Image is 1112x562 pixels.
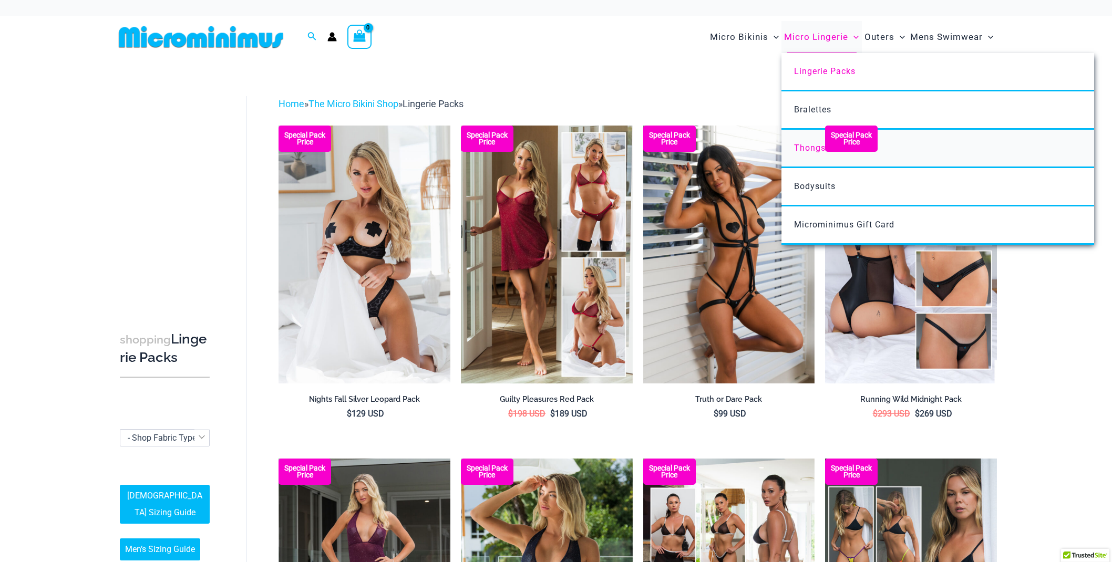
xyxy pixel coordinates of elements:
span: - Shop Fabric Type [120,429,210,446]
bdi: 99 USD [714,409,746,419]
b: Special Pack Price [461,132,513,145]
bdi: 189 USD [550,409,588,419]
a: Men’s Sizing Guide [120,538,200,560]
a: Truth or Dare Pack [643,394,815,408]
span: Menu Toggle [768,24,779,50]
bdi: 198 USD [508,409,545,419]
span: Menu Toggle [894,24,905,50]
span: Thongs [794,143,826,153]
a: Mens SwimwearMenu ToggleMenu Toggle [908,21,996,53]
span: Menu Toggle [848,24,859,50]
a: Micro LingerieMenu ToggleMenu Toggle [781,21,861,53]
span: $ [873,409,878,419]
a: Thongs [781,130,1094,168]
a: All Styles (1) Running Wild Midnight 1052 Top 6512 Bottom 04Running Wild Midnight 1052 Top 6512 B... [825,126,997,383]
span: $ [915,409,920,419]
a: Bodysuits [781,168,1094,206]
a: The Micro Bikini Shop [308,98,398,109]
img: All Styles (1) [825,126,997,383]
span: $ [347,409,352,419]
a: Truth or Dare Black 1905 Bodysuit 611 Micro 07 Truth or Dare Black 1905 Bodysuit 611 Micro 06Trut... [643,126,815,383]
a: OutersMenu ToggleMenu Toggle [862,21,908,53]
a: Guilty Pleasures Red Collection Pack F Guilty Pleasures Red Collection Pack BGuilty Pleasures Red... [461,126,633,383]
bdi: 129 USD [347,409,384,419]
span: Mens Swimwear [910,24,983,50]
h2: Running Wild Midnight Pack [825,394,997,404]
img: Nights Fall Silver Leopard 1036 Bra 6046 Thong 09v2 [279,126,450,383]
b: Special Pack Price [643,132,696,145]
h2: Guilty Pleasures Red Pack [461,394,633,404]
span: - Shop Fabric Type [128,433,197,443]
a: Nights Fall Silver Leopard 1036 Bra 6046 Thong 09v2 Nights Fall Silver Leopard 1036 Bra 6046 Thon... [279,126,450,383]
b: Special Pack Price [279,465,331,478]
a: Guilty Pleasures Red Pack [461,394,633,408]
span: Micro Bikinis [710,24,768,50]
a: Bralettes [781,91,1094,130]
bdi: 269 USD [915,409,952,419]
a: Lingerie Packs [781,53,1094,91]
b: Special Pack Price [279,132,331,145]
span: Menu Toggle [983,24,993,50]
span: Microminimus Gift Card [794,220,894,230]
h3: Lingerie Packs [120,330,210,367]
span: $ [550,409,555,419]
bdi: 293 USD [873,409,910,419]
h2: Truth or Dare Pack [643,394,815,404]
img: Truth or Dare Black 1905 Bodysuit 611 Micro 07 [643,126,815,383]
span: Lingerie Packs [403,98,464,109]
a: Microminimus Gift Card [781,206,1094,245]
a: Nights Fall Silver Leopard Pack [279,394,450,408]
span: Bodysuits [794,181,836,191]
a: [DEMOGRAPHIC_DATA] Sizing Guide [120,485,210,524]
a: Home [279,98,304,109]
b: Special Pack Price [825,132,878,145]
a: Search icon link [307,30,317,44]
span: shopping [120,333,171,346]
iframe: TrustedSite Certified [120,88,214,298]
nav: Site Navigation [706,19,997,55]
span: - Shop Fabric Type [120,430,209,446]
a: View Shopping Cart, empty [347,25,372,49]
span: Outers [864,24,894,50]
b: Special Pack Price [825,465,878,478]
span: Bralettes [794,105,831,115]
span: $ [508,409,513,419]
span: » » [279,98,464,109]
a: Micro BikinisMenu ToggleMenu Toggle [707,21,781,53]
a: Account icon link [327,32,337,41]
b: Special Pack Price [643,465,696,478]
a: Running Wild Midnight Pack [825,394,997,408]
span: $ [714,409,718,419]
img: MM SHOP LOGO FLAT [115,25,287,49]
span: Micro Lingerie [784,24,848,50]
h2: Nights Fall Silver Leopard Pack [279,394,450,404]
span: Lingerie Packs [794,66,856,76]
b: Special Pack Price [461,465,513,478]
img: Guilty Pleasures Red Collection Pack F [461,126,633,383]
